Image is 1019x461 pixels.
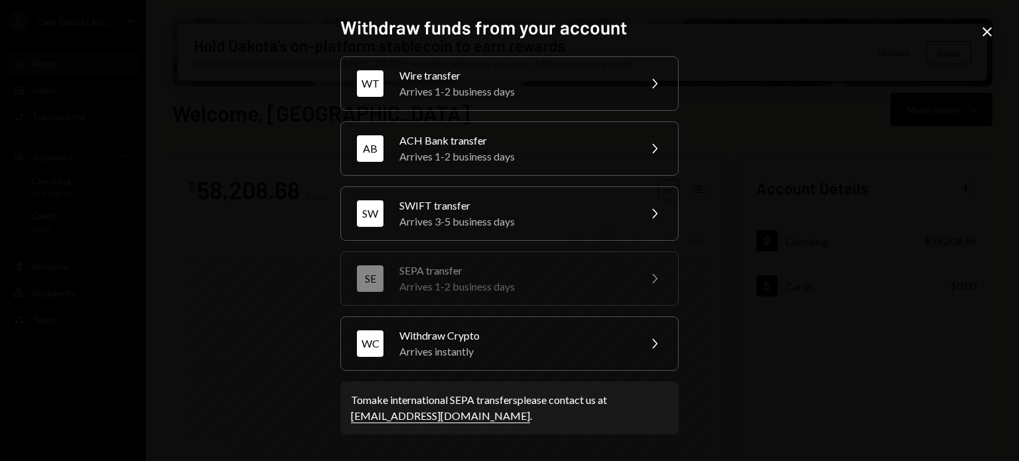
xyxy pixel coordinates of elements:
[399,344,630,360] div: Arrives instantly
[357,265,383,292] div: SE
[399,149,630,165] div: Arrives 1-2 business days
[399,263,630,279] div: SEPA transfer
[399,68,630,84] div: Wire transfer
[340,316,679,371] button: WCWithdraw CryptoArrives instantly
[351,409,530,423] a: [EMAIL_ADDRESS][DOMAIN_NAME]
[357,135,383,162] div: AB
[340,186,679,241] button: SWSWIFT transferArrives 3-5 business days
[399,198,630,214] div: SWIFT transfer
[340,15,679,40] h2: Withdraw funds from your account
[340,251,679,306] button: SESEPA transferArrives 1-2 business days
[357,200,383,227] div: SW
[340,121,679,176] button: ABACH Bank transferArrives 1-2 business days
[399,84,630,99] div: Arrives 1-2 business days
[399,133,630,149] div: ACH Bank transfer
[357,330,383,357] div: WC
[340,56,679,111] button: WTWire transferArrives 1-2 business days
[399,214,630,230] div: Arrives 3-5 business days
[351,392,668,424] div: To make international SEPA transfers please contact us at .
[399,328,630,344] div: Withdraw Crypto
[399,279,630,295] div: Arrives 1-2 business days
[357,70,383,97] div: WT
